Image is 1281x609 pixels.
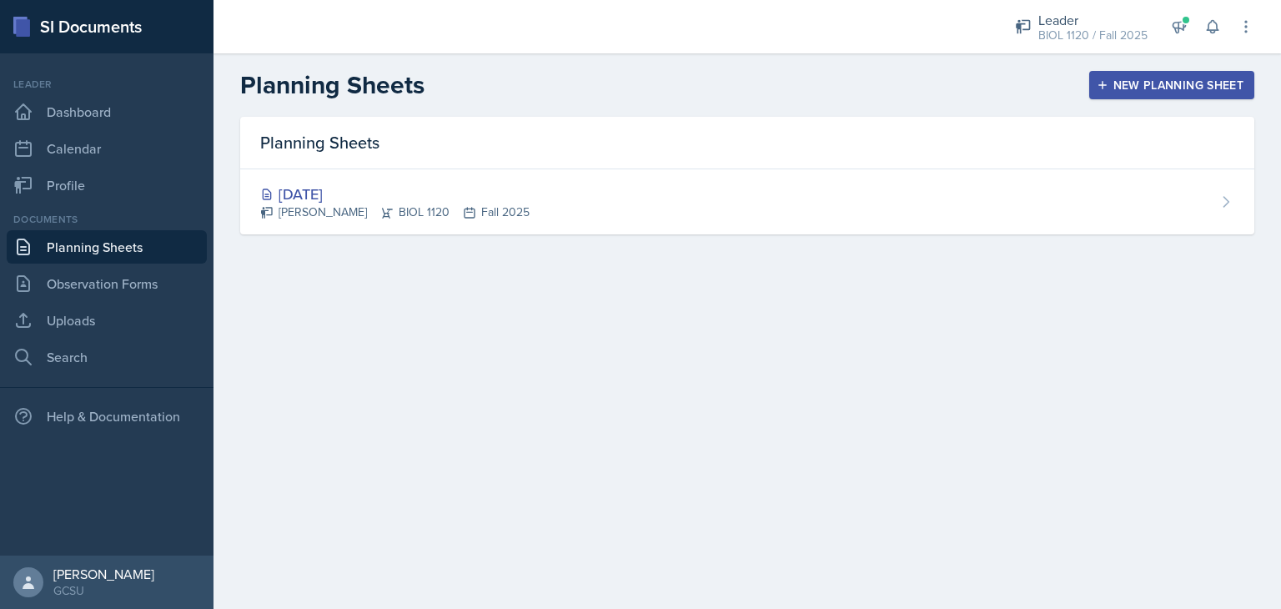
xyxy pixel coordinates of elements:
[7,95,207,128] a: Dashboard
[53,582,154,599] div: GCSU
[1038,10,1148,30] div: Leader
[7,169,207,202] a: Profile
[7,212,207,227] div: Documents
[1038,27,1148,44] div: BIOL 1120 / Fall 2025
[1100,78,1243,92] div: New Planning Sheet
[1089,71,1254,99] button: New Planning Sheet
[7,304,207,337] a: Uploads
[240,117,1254,169] div: Planning Sheets
[7,77,207,92] div: Leader
[7,340,207,374] a: Search
[7,267,207,300] a: Observation Forms
[240,169,1254,234] a: [DATE] [PERSON_NAME]BIOL 1120Fall 2025
[7,400,207,433] div: Help & Documentation
[240,70,424,100] h2: Planning Sheets
[260,183,530,205] div: [DATE]
[53,566,154,582] div: [PERSON_NAME]
[7,230,207,264] a: Planning Sheets
[7,132,207,165] a: Calendar
[260,204,530,221] div: [PERSON_NAME] BIOL 1120 Fall 2025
